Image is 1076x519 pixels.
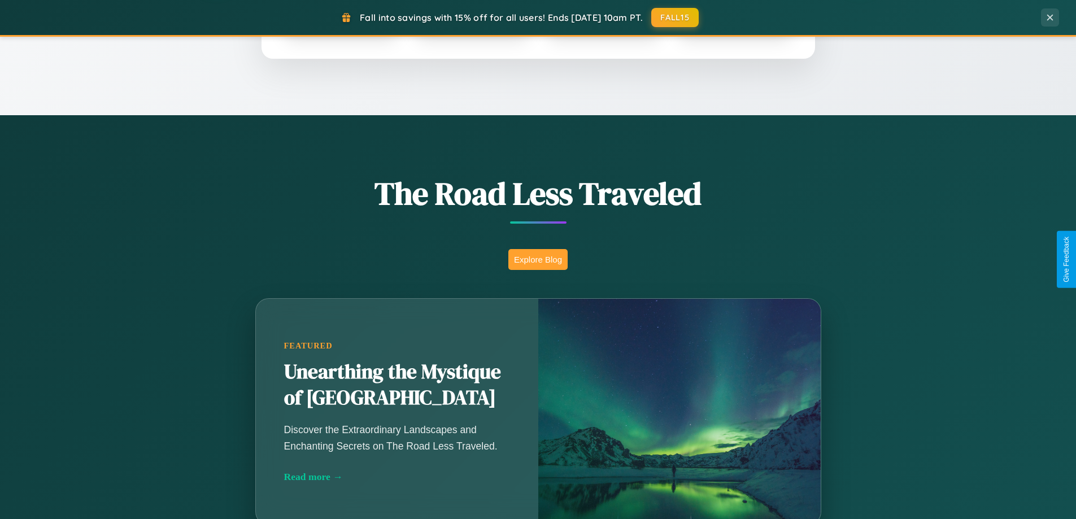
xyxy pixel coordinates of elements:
span: Fall into savings with 15% off for all users! Ends [DATE] 10am PT. [360,12,643,23]
h1: The Road Less Traveled [199,172,877,215]
h2: Unearthing the Mystique of [GEOGRAPHIC_DATA] [284,359,510,411]
div: Read more → [284,471,510,483]
div: Featured [284,341,510,351]
div: Give Feedback [1062,237,1070,282]
p: Discover the Extraordinary Landscapes and Enchanting Secrets on The Road Less Traveled. [284,422,510,453]
button: FALL15 [651,8,699,27]
button: Explore Blog [508,249,568,270]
